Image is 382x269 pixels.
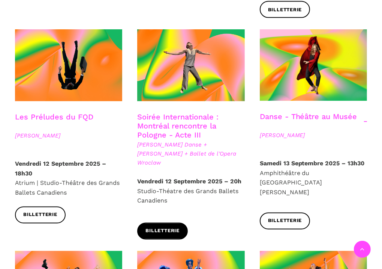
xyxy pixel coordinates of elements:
[23,211,57,219] span: Billetterie
[137,141,244,168] span: [PERSON_NAME] Danse + [PERSON_NAME] + Ballet de l'Opera Wroclaw
[260,160,365,167] strong: Samedi 13 Septembre 2025 – 13h30
[145,227,180,235] span: Billetterie
[260,112,357,121] a: Danse - Théâtre au Musée
[260,159,367,197] p: Amphithéâtre du [GEOGRAPHIC_DATA][PERSON_NAME]
[15,113,93,122] a: Les Préludes du FQD
[15,131,122,141] span: [PERSON_NAME]
[137,223,188,240] a: Billetterie
[15,159,122,198] p: Atrium | Studio-Théâtre des Grands Ballets Canadiens
[137,177,244,206] p: Studio-Théatre des Grands Ballets Canadiens
[15,207,66,224] a: Billetterie
[260,213,310,230] a: Billetterie
[137,178,241,185] strong: Vendredi 12 Septembre 2025 – 20h
[137,113,219,140] a: Soirée Internationale : Montréal rencontre la Pologne - Acte III
[268,217,302,225] span: Billetterie
[268,6,302,14] span: Billetterie
[15,160,106,177] strong: Vendredi 12 Septembre 2025 – 18h30
[260,1,310,18] a: Billetterie
[260,131,367,140] span: [PERSON_NAME]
